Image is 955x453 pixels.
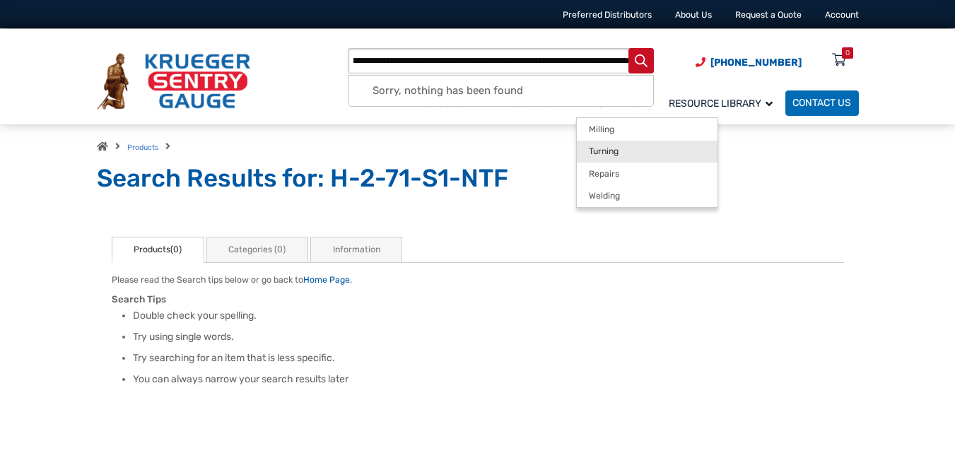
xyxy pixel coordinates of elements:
img: Krueger Sentry Gauge [97,53,250,110]
span: Gauges [424,98,475,110]
h1: Search Results for: H-2-71-S1-NTF [97,163,859,194]
button: Search [628,48,655,74]
li: Try searching for an item that is less specific. [133,351,843,365]
a: Information [310,237,402,263]
li: You can always narrow your search results later [133,372,843,387]
span: Contact Us [792,98,851,110]
span: [PHONE_NUMBER] [710,57,802,69]
div: 0 [845,47,850,59]
a: Welding [577,185,717,208]
a: Preferred Distributors [563,10,652,20]
span: Welding [589,191,620,201]
a: Repairs [577,163,717,185]
span: Turning [589,146,619,157]
a: Categories (0) [206,237,308,263]
li: Try using single words. [133,330,843,344]
li: Double check your spelling. [133,309,843,323]
a: Resource Library [662,88,785,117]
div: Sorry, nothing has been found [348,76,653,107]
a: Turning [577,141,717,163]
span: Machining [583,98,649,110]
a: Request a Quote [735,10,802,20]
a: Phone Number (920) 434-8860 [696,55,802,70]
p: Please read the Search tips below or go back to . [112,273,844,286]
span: Industries [495,98,563,110]
a: Account [825,10,859,20]
h3: Search Tips [112,293,844,305]
span: Resource Library [669,98,773,110]
a: Products(0) [112,237,204,263]
a: About Us [675,10,712,20]
span: Repairs [589,169,619,180]
a: Milling [577,118,717,141]
a: Contact Us [785,90,859,116]
a: Products [127,143,158,152]
span: Milling [589,124,614,135]
a: Home Page [303,275,350,285]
